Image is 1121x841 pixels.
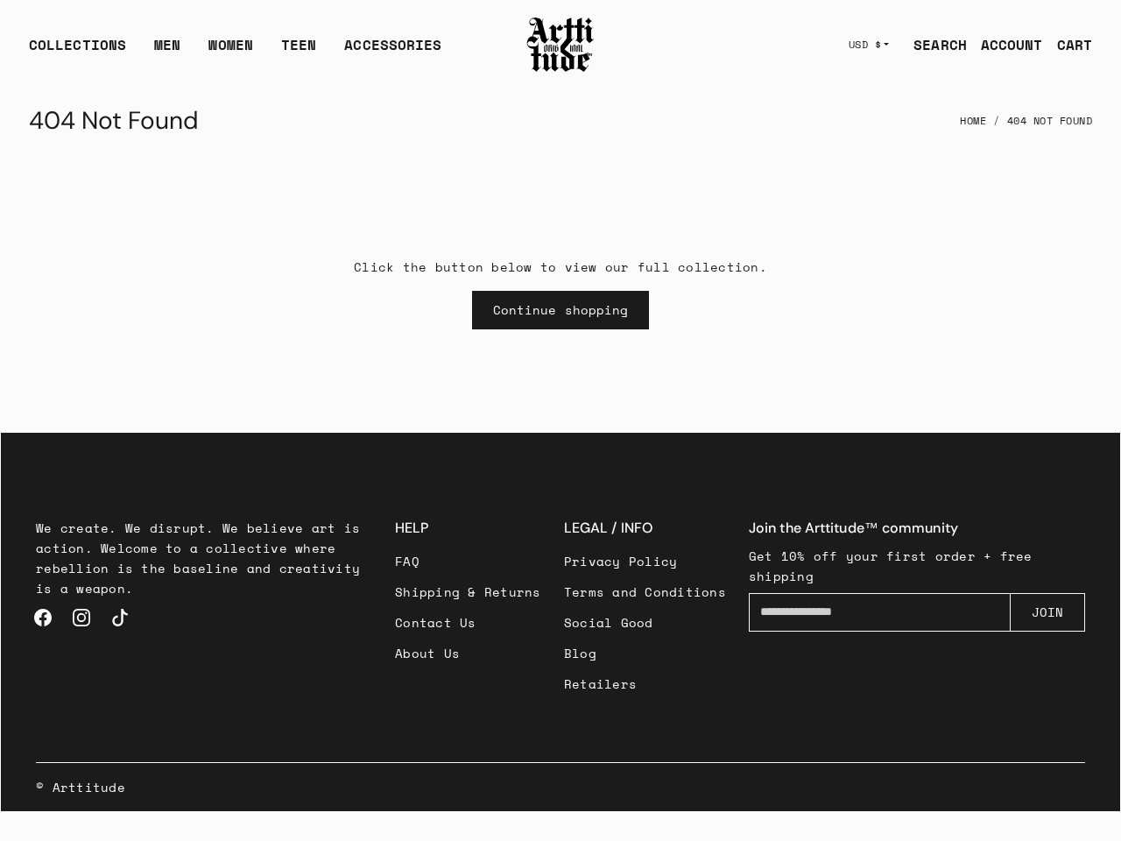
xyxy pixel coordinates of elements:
span: USD $ [849,38,882,52]
h1: 404 Not Found [29,100,199,142]
div: COLLECTIONS [29,34,126,69]
a: Retailers [564,668,726,699]
a: About Us [395,638,541,668]
h4: Join the Arttitude™ community [749,518,1085,539]
p: Click the button below to view our full collection. [354,257,767,277]
a: ACCOUNT [967,27,1043,62]
li: 404 Not Found [986,102,1092,140]
a: Continue shopping [472,291,650,329]
div: ACCESSORIES [344,34,441,69]
a: Shipping & Returns [395,576,541,607]
h3: LEGAL / INFO [564,518,726,539]
p: We create. We disrupt. We believe art is action. Welcome to a collective where rebellion is the b... [36,518,372,598]
button: JOIN [1010,593,1085,632]
p: Get 10% off your first order + free shipping [749,546,1085,586]
div: CART [1057,34,1092,55]
button: USD $ [838,25,900,64]
a: Social Good [564,607,726,638]
a: © Arttitude [36,777,125,797]
a: Open cart [1043,27,1092,62]
a: WOMEN [208,34,253,69]
a: Facebook [24,598,62,637]
a: Instagram [62,598,101,637]
a: FAQ [395,546,541,576]
a: Blog [564,638,726,668]
a: Home [960,102,986,140]
a: Terms and Conditions [564,576,726,607]
img: Arttitude [525,15,596,74]
a: Contact Us [395,607,541,638]
input: Enter your email [749,593,1011,632]
a: TikTok [101,598,139,637]
a: SEARCH [899,27,967,62]
a: Privacy Policy [564,546,726,576]
a: TEEN [281,34,316,69]
ul: Main navigation [15,34,455,69]
h3: HELP [395,518,541,539]
a: MEN [154,34,180,69]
